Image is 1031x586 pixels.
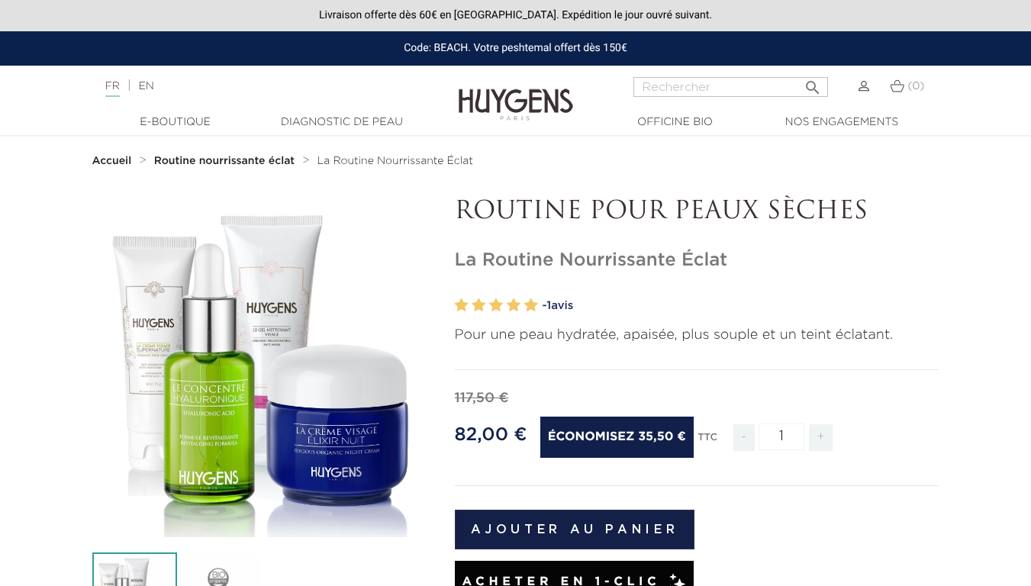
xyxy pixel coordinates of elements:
[138,81,153,92] a: EN
[804,74,822,92] i: 
[543,295,939,317] a: -1avis
[799,72,826,93] button: 
[633,77,828,97] input: Rechercher
[455,295,469,317] label: 1
[809,424,833,451] span: +
[698,421,717,462] div: TTC
[98,77,418,95] div: |
[765,114,918,130] a: Nos engagements
[455,510,695,549] button: Ajouter au panier
[472,295,485,317] label: 2
[733,424,755,451] span: -
[507,295,520,317] label: 4
[524,295,538,317] label: 5
[599,114,752,130] a: Officine Bio
[92,156,132,166] strong: Accueil
[455,391,509,405] span: 117,50 €
[546,300,551,311] span: 1
[317,155,473,167] a: La Routine Nourrissante Éclat
[455,325,939,346] p: Pour une peau hydratée, apaisée, plus souple et un teint éclatant.
[154,156,295,166] strong: Routine nourrissante éclat
[455,426,527,444] span: 82,00 €
[105,81,120,97] a: FR
[92,155,135,167] a: Accueil
[459,64,573,123] img: Huygens
[99,114,252,130] a: E-Boutique
[455,250,939,272] h1: La Routine Nourrissante Éclat
[455,198,939,227] p: ROUTINE POUR PEAUX SÈCHES
[489,295,503,317] label: 3
[266,114,418,130] a: Diagnostic de peau
[759,423,804,450] input: Quantité
[540,417,694,458] span: Économisez 35,50 €
[317,156,473,166] span: La Routine Nourrissante Éclat
[154,155,298,167] a: Routine nourrissante éclat
[907,81,924,92] span: (0)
